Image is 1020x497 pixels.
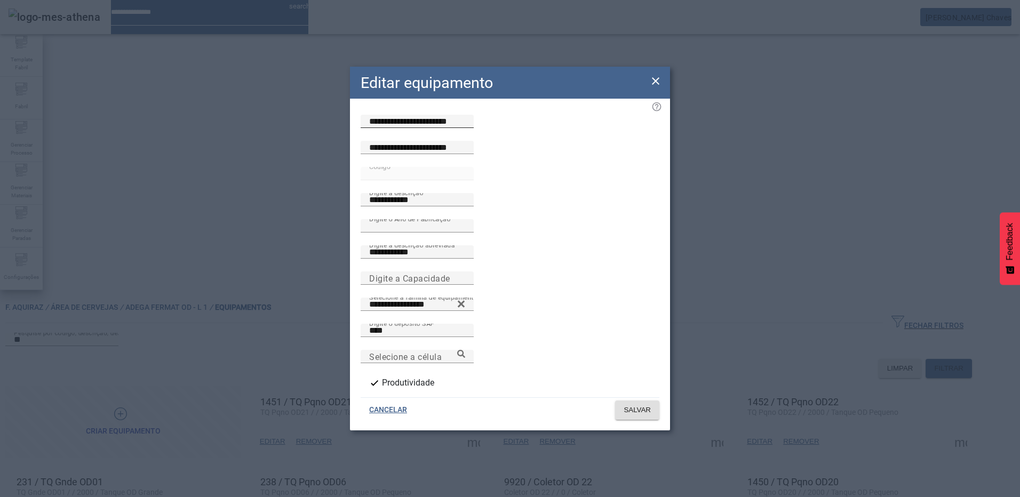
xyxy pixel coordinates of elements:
mat-label: Código [369,163,391,170]
mat-label: Digite o depósito SAP [369,319,435,327]
mat-label: Selecione a família de equipamento [369,293,477,301]
span: CANCELAR [369,405,407,415]
mat-label: Digite a descrição [369,189,423,196]
mat-label: Selecione a célula [369,351,442,362]
button: CANCELAR [361,400,416,420]
input: Number [369,298,465,311]
button: SALVAR [615,400,659,420]
span: Feedback [1005,223,1015,260]
span: SALVAR [624,405,651,415]
button: Feedback - Mostrar pesquisa [1000,212,1020,285]
h2: Editar equipamento [361,71,493,94]
mat-label: Digite a descrição abreviada [369,241,455,248]
mat-label: Digite o Ano de Fabricação [369,215,450,222]
label: Produtividade [380,376,434,389]
input: Number [369,350,465,363]
mat-label: Digite a Capacidade [369,273,450,283]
